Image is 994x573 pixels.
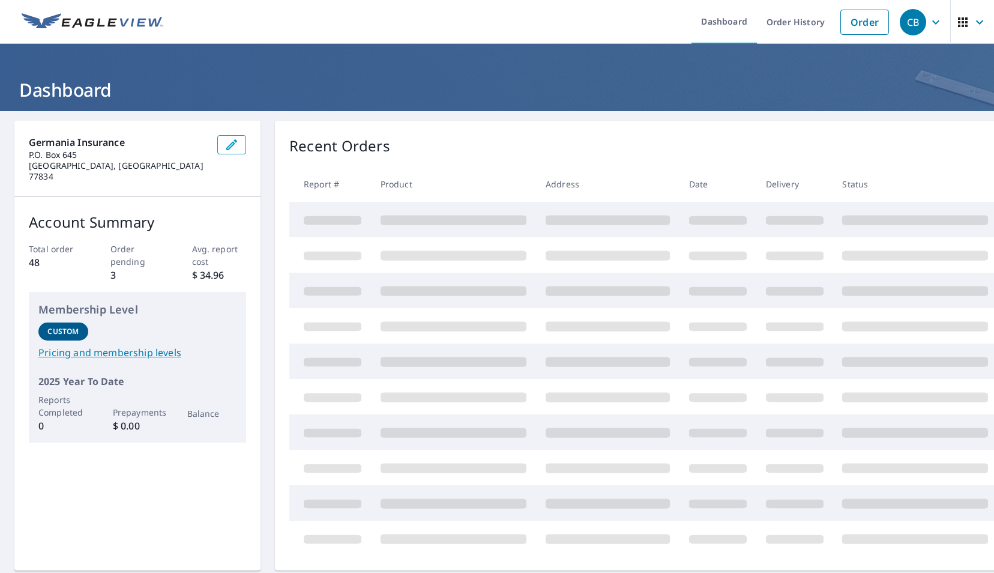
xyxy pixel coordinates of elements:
[756,166,833,202] th: Delivery
[29,211,246,233] p: Account Summary
[29,160,208,182] p: [GEOGRAPHIC_DATA], [GEOGRAPHIC_DATA] 77834
[38,302,236,318] p: Membership Level
[29,150,208,160] p: P.O. Box 645
[38,374,236,389] p: 2025 Year To Date
[110,268,165,282] p: 3
[840,10,889,35] a: Order
[113,406,163,419] p: Prepayments
[14,77,980,102] h1: Dashboard
[29,255,83,270] p: 48
[289,166,371,202] th: Report #
[110,243,165,268] p: Order pending
[192,243,247,268] p: Avg. report cost
[536,166,679,202] th: Address
[38,345,236,360] a: Pricing and membership levels
[47,326,79,337] p: Custom
[192,268,247,282] p: $ 34.96
[29,135,208,150] p: Germania Insurance
[900,9,926,35] div: CB
[187,407,237,420] p: Balance
[679,166,756,202] th: Date
[29,243,83,255] p: Total order
[38,419,88,433] p: 0
[289,135,390,157] p: Recent Orders
[113,419,163,433] p: $ 0.00
[371,166,536,202] th: Product
[22,13,163,31] img: EV Logo
[38,393,88,419] p: Reports Completed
